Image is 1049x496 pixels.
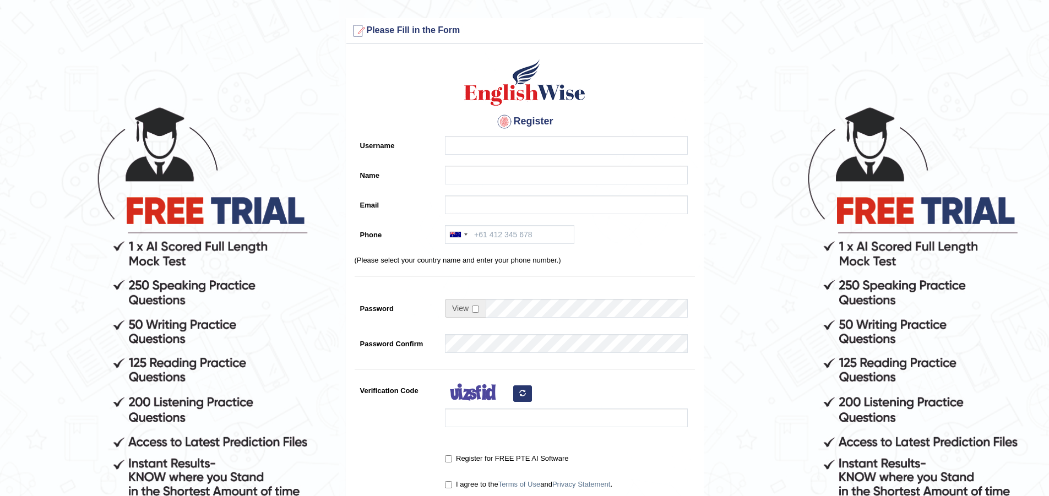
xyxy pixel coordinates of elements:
a: Terms of Use [498,480,541,488]
label: Register for FREE PTE AI Software [445,453,568,464]
h3: Please Fill in the Form [349,22,700,40]
label: Username [355,136,440,151]
label: I agree to the and . [445,479,612,490]
a: Privacy Statement [552,480,611,488]
input: Show/Hide Password [472,306,479,313]
input: Register for FREE PTE AI Software [445,455,452,462]
label: Password Confirm [355,334,440,349]
div: Australia: +61 [445,226,471,243]
input: +61 412 345 678 [445,225,574,244]
label: Phone [355,225,440,240]
p: (Please select your country name and enter your phone number.) [355,255,695,265]
label: Email [355,195,440,210]
label: Name [355,166,440,181]
input: I agree to theTerms of UseandPrivacy Statement. [445,481,452,488]
label: Verification Code [355,381,440,396]
h4: Register [355,113,695,130]
img: Logo of English Wise create a new account for intelligent practice with AI [462,58,588,107]
label: Password [355,299,440,314]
